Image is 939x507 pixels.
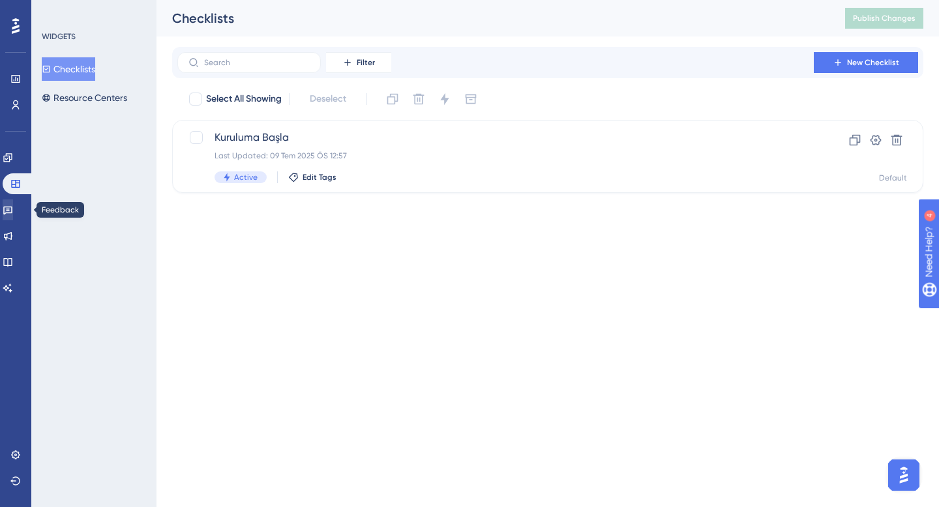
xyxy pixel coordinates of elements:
[310,91,346,107] span: Deselect
[847,57,899,68] span: New Checklist
[206,91,282,107] span: Select All Showing
[91,7,95,17] div: 4
[42,31,76,42] div: WIDGETS
[204,58,310,67] input: Search
[814,52,918,73] button: New Checklist
[215,130,777,145] span: Kuruluma Başla
[298,87,358,111] button: Deselect
[853,13,916,23] span: Publish Changes
[215,151,777,161] div: Last Updated: 09 Tem 2025 ÖS 12:57
[326,52,391,73] button: Filter
[42,86,127,109] button: Resource Centers
[357,57,375,68] span: Filter
[172,9,812,27] div: Checklists
[31,3,82,19] span: Need Help?
[42,57,95,81] button: Checklists
[884,456,923,495] iframe: UserGuiding AI Assistant Launcher
[879,173,907,183] div: Default
[288,172,336,182] button: Edit Tags
[303,172,336,182] span: Edit Tags
[845,8,923,29] button: Publish Changes
[234,172,258,182] span: Active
